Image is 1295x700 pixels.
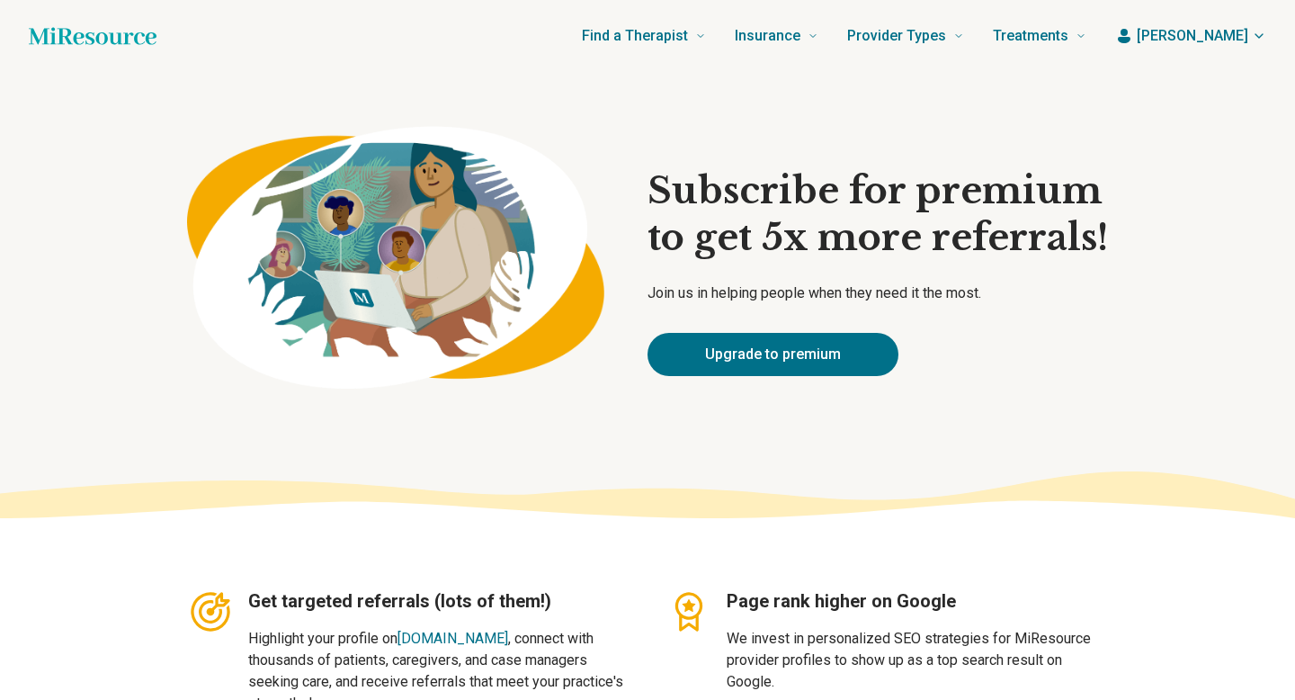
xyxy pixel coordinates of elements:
[1137,25,1248,47] span: [PERSON_NAME]
[647,167,1108,261] h1: Subscribe for premium to get 5x more referrals!
[248,588,630,614] h3: Get targeted referrals (lots of them!)
[647,283,1108,304] p: Join us in helping people when they need it the most.
[1115,25,1266,47] button: [PERSON_NAME]
[993,23,1068,49] span: Treatments
[647,333,898,376] a: Upgrade to premium
[582,23,688,49] span: Find a Therapist
[727,588,1108,614] h3: Page rank higher on Google
[735,23,800,49] span: Insurance
[397,630,508,647] a: [DOMAIN_NAME]
[847,23,946,49] span: Provider Types
[727,628,1108,693] p: We invest in personalized SEO strategies for MiResource provider profiles to show up as a top sea...
[29,18,156,54] a: Home page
